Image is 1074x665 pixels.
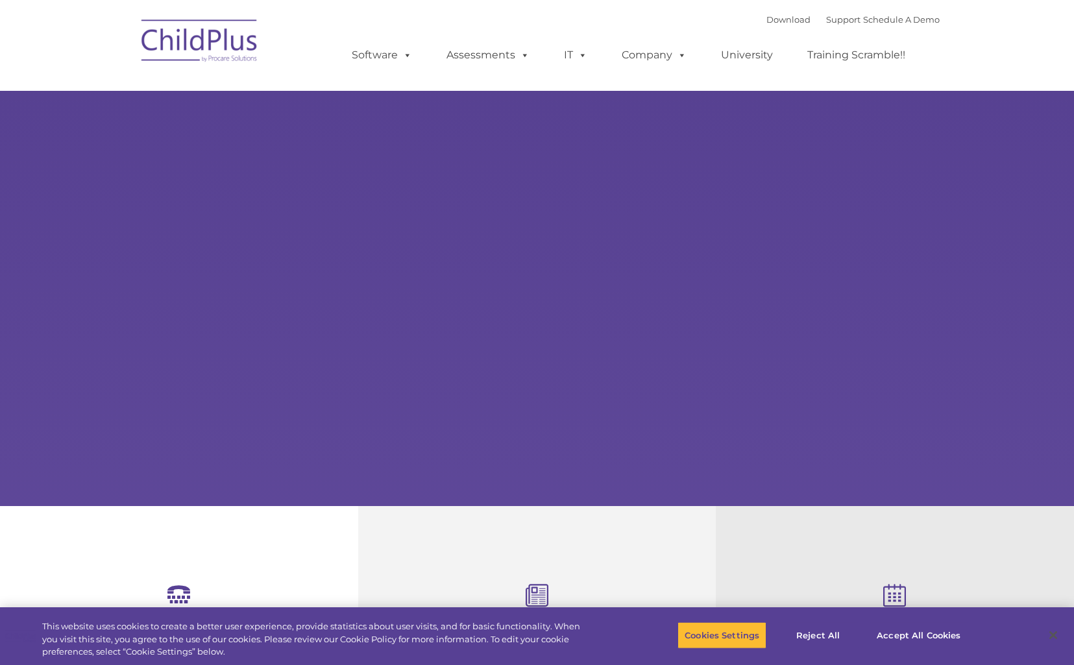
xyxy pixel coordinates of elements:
button: Reject All [777,622,859,649]
a: Training Scramble!! [794,42,918,68]
button: Accept All Cookies [870,622,968,649]
a: Schedule A Demo [863,14,940,25]
a: Software [339,42,425,68]
a: Assessments [433,42,543,68]
button: Cookies Settings [677,622,766,649]
a: Support [826,14,860,25]
a: University [708,42,786,68]
img: ChildPlus by Procare Solutions [135,10,265,75]
a: Company [609,42,700,68]
div: This website uses cookies to create a better user experience, provide statistics about user visit... [42,620,591,659]
button: Close [1039,621,1068,649]
font: | [766,14,940,25]
a: IT [551,42,600,68]
a: Download [766,14,811,25]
